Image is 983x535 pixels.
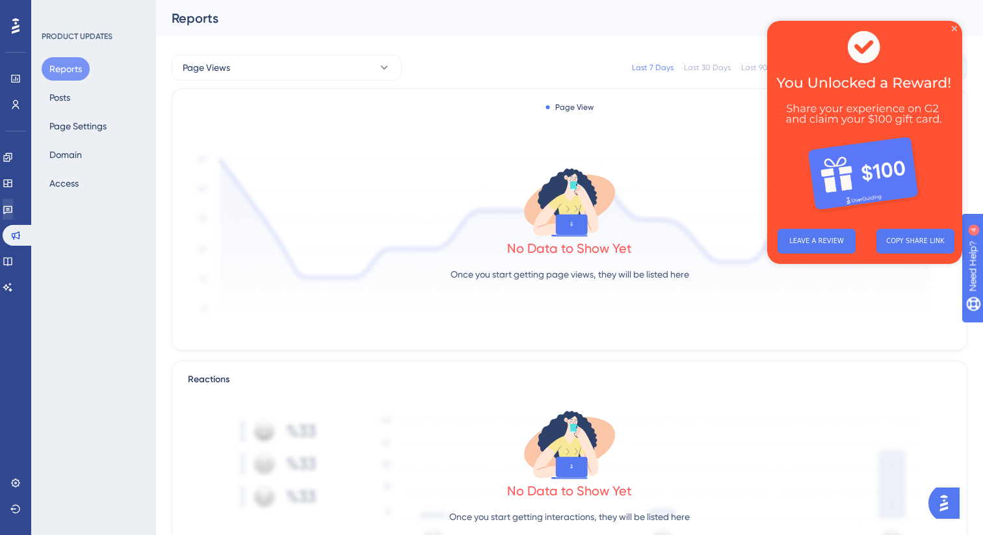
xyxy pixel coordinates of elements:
[507,482,632,500] div: No Data to Show Yet
[172,9,935,27] div: Reports
[449,509,690,525] p: Once you start getting interactions, they will be listed here
[632,62,674,73] div: Last 7 Days
[42,172,86,195] button: Access
[42,31,112,42] div: PRODUCT UPDATES
[172,55,402,81] button: Page Views
[42,57,90,81] button: Reports
[31,3,81,19] span: Need Help?
[741,62,788,73] div: Last 90 Days
[90,7,94,17] div: 4
[42,114,114,138] button: Page Settings
[42,86,78,109] button: Posts
[507,239,632,257] div: No Data to Show Yet
[185,5,190,10] div: Close Preview
[684,62,731,73] div: Last 30 Days
[183,60,230,75] span: Page Views
[10,208,88,233] button: LEAVE A REVIEW
[42,143,90,166] button: Domain
[451,267,689,282] p: Once you start getting page views, they will be listed here
[109,208,187,233] button: COPY SHARE LINK
[928,484,967,523] iframe: UserGuiding AI Assistant Launcher
[188,372,951,387] div: Reactions
[546,102,594,112] div: Page View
